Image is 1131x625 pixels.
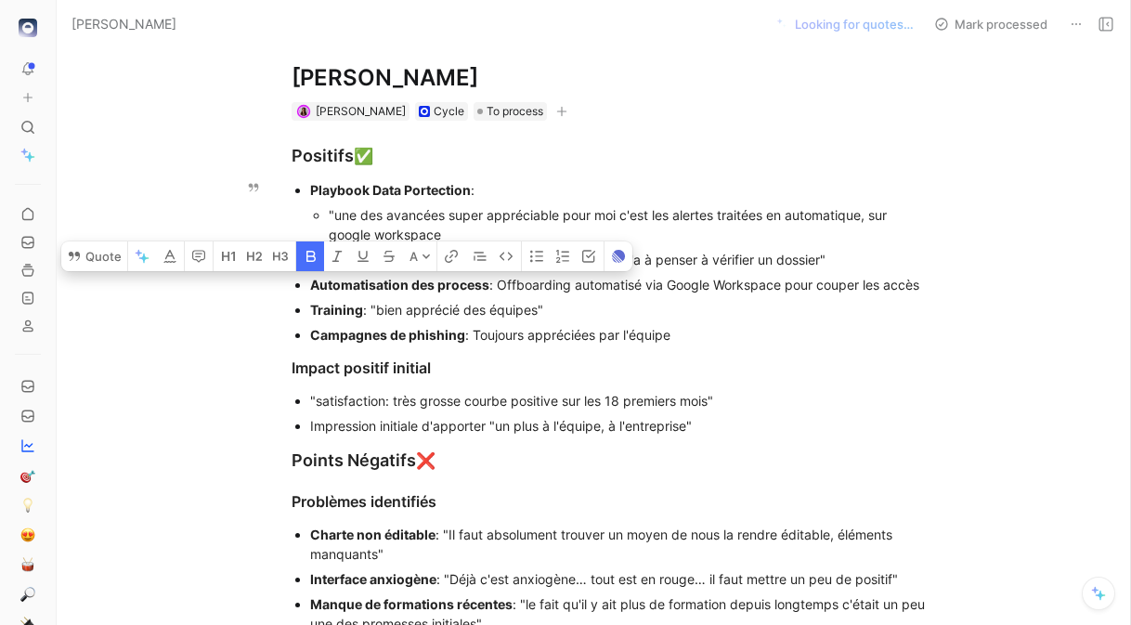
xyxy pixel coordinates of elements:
[310,416,934,436] div: Impression initiale d'apporter "un plus à l'équipe, à l'entreprise"
[474,102,547,121] div: To process
[316,104,406,118] span: [PERSON_NAME]
[354,147,373,165] span: ✅
[15,552,41,578] a: 🥁
[310,182,471,198] strong: Playbook Data Portection
[310,277,489,293] strong: Automatisation des process
[310,571,436,587] strong: Interface anxiogène
[310,327,465,343] strong: Campagnes de phishing
[20,468,35,483] img: 🎯
[310,300,934,319] div: : "bien apprécié des équipes"
[926,11,1056,37] button: Mark processed
[310,569,934,589] div: : "Déjà c'est anxiogène… tout est en rouge… il faut mettre un peu de positif"
[310,596,513,612] strong: Manque de formations récentes
[292,63,934,93] h1: [PERSON_NAME]
[310,302,363,318] strong: Training
[310,391,934,410] div: "satisfaction: très grosse courbe positive sur les 18 premiers mois"
[292,357,934,379] div: Impact positif initial
[310,275,934,294] div: : Offboarding automatisé via Google Workspace pour couper les accès
[434,102,464,121] div: Cycle
[292,143,934,169] div: Positifs
[15,522,41,548] a: 😍
[20,587,35,602] img: 🔎
[487,102,543,121] span: To process
[329,205,934,244] div: "une des avancées super appréciable pour moi c'est les alertes traitées en automatique, sur googl...
[15,15,41,41] button: elba
[20,498,35,513] img: 💡
[768,11,922,37] button: Looking for quotes…
[329,250,934,269] div: "Transparent pour tout le monde, plus personne n'a à penser à vérifier un dossier"
[292,490,934,513] div: Problèmes identifiés
[20,557,35,572] img: 🥁
[310,525,934,564] div: : "Il faut absolument trouver un moyen de nous la rendre éditable, éléments manquants"
[310,325,934,345] div: : Toujours appréciées par l'équipe
[298,106,308,116] img: avatar
[292,448,934,474] div: Points Négatifs
[15,581,41,607] a: 🔎
[310,527,435,542] strong: Charte non éditable
[71,13,176,35] span: [PERSON_NAME]
[416,451,435,470] span: ❌
[15,462,41,488] a: 🎯
[19,19,37,37] img: elba
[15,492,41,518] a: 💡
[20,527,35,542] img: 😍
[310,180,934,200] div: :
